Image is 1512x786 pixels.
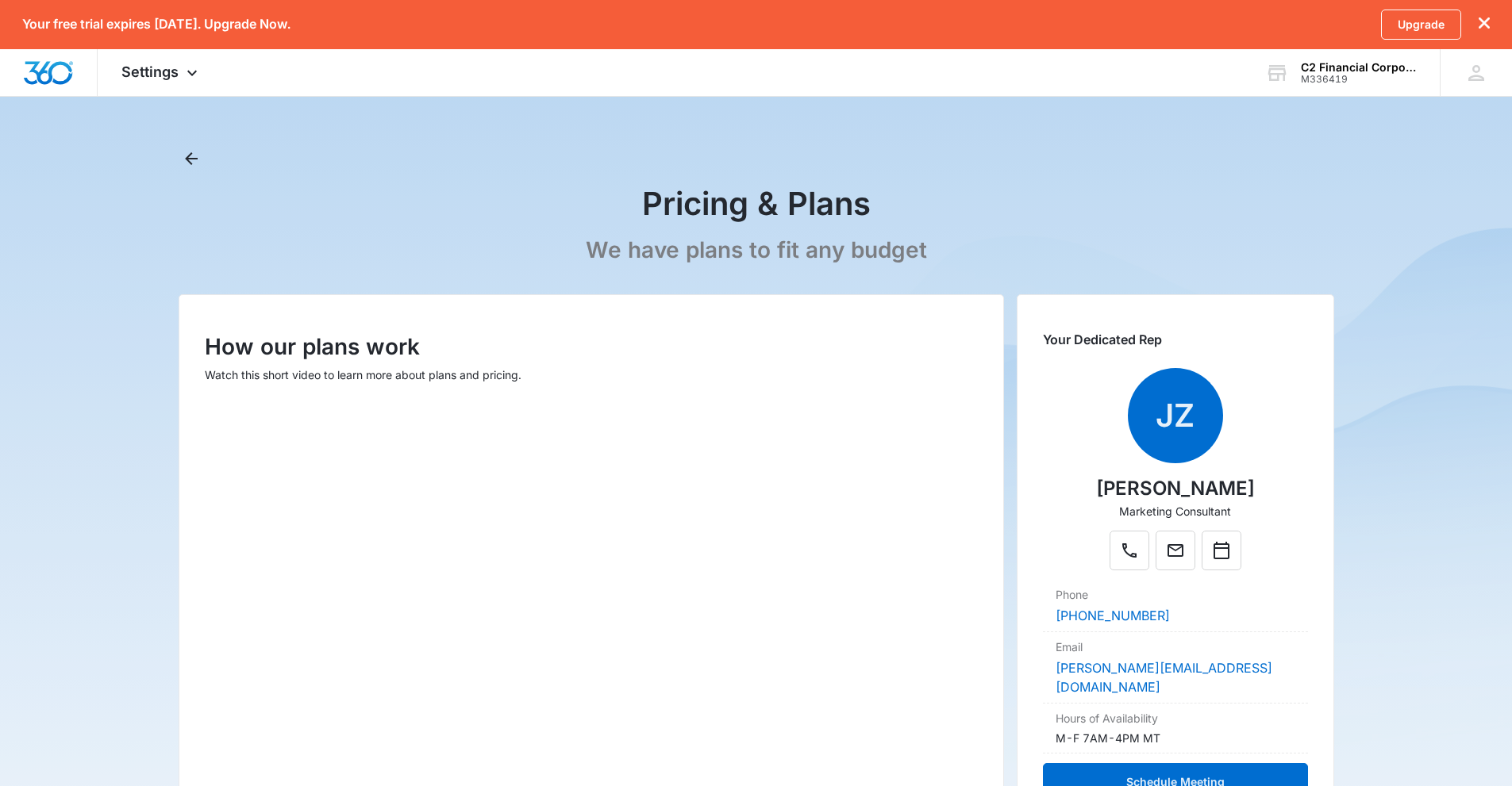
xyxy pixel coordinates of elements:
dt: Hours of Availability [1056,710,1295,727]
p: Marketing Consultant [1119,503,1231,520]
a: [PHONE_NUMBER] [1056,608,1170,623]
p: Watch this short video to learn more about plans and pricing. [205,366,978,383]
button: Calendar [1202,531,1241,570]
p: M-F 7AM-4PM MT [1056,730,1160,746]
button: Back [179,146,204,171]
div: Hours of AvailabilityM-F 7AM-4PM MT [1043,704,1308,753]
a: [PERSON_NAME][EMAIL_ADDRESS][DOMAIN_NAME] [1056,660,1272,695]
button: Mail [1156,531,1195,570]
a: Upgrade [1381,10,1461,40]
div: account id [1301,74,1417,85]
p: How our plans work [205,330,978,363]
div: Settings [98,49,225,96]
p: [PERSON_NAME] [1096,474,1255,503]
div: Phone[PHONE_NUMBER] [1043,580,1308,632]
div: account name [1301,61,1417,74]
p: Your Dedicated Rep [1043,330,1308,349]
p: Your free trial expires [DATE]. Upgrade Now. [22,17,290,32]
dt: Phone [1056,586,1295,603]
p: We have plans to fit any budget [586,236,927,264]
h1: Pricing & Plans [642,184,871,224]
span: JZ [1128,368,1223,463]
dt: Email [1056,638,1295,655]
div: Email[PERSON_NAME][EMAIL_ADDRESS][DOMAIN_NAME] [1043,632,1308,704]
button: dismiss this dialog [1479,17,1490,32]
span: Settings [121,63,179,80]
button: Phone [1110,531,1149,570]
